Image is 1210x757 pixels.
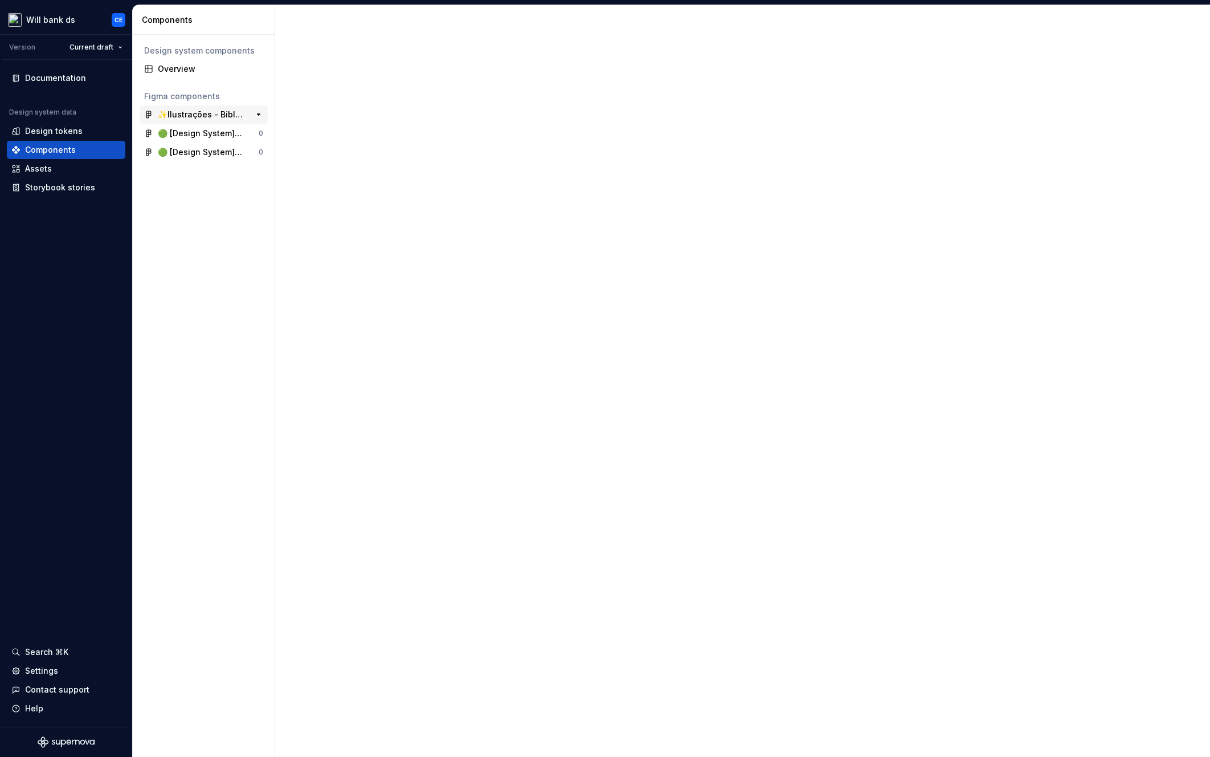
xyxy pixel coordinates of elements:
div: Search ⌘K [25,646,68,658]
button: Contact support [7,681,125,699]
button: Help [7,699,125,718]
a: Documentation [7,69,125,87]
div: Components [142,14,270,26]
a: Assets [7,160,125,178]
div: Assets [25,163,52,174]
div: Will bank ds [26,14,75,26]
div: Storybook stories [25,182,95,193]
a: 🟢 [Design System] Iconografia0 [140,143,268,161]
div: 0 [259,129,263,138]
a: 🟢 [Design System] Componentes App0 [140,124,268,143]
a: Storybook stories [7,178,125,197]
div: Settings [25,665,58,677]
div: Design tokens [25,125,83,137]
a: Overview [140,60,268,78]
div: Components [25,144,76,156]
div: Design system data [9,108,76,117]
a: Settings [7,662,125,680]
div: 0 [259,148,263,157]
div: Help [25,703,43,714]
a: Components [7,141,125,159]
div: Contact support [25,684,89,695]
a: Design tokens [7,122,125,140]
div: ✨Ilustrações - Biblioteca 1.0 ✨ [158,109,243,120]
div: Figma components [144,91,263,102]
button: Will bank dsCE [2,7,130,32]
div: Version [9,43,35,52]
div: Overview [158,63,263,75]
div: CE [115,15,122,25]
img: 5ef8224e-fd7a-45c0-8e66-56d3552b678a.png [8,13,22,27]
a: ✨Ilustrações - Biblioteca 1.0 ✨ [140,105,268,124]
button: Current draft [64,39,128,55]
div: 🟢 [Design System] Componentes App [158,128,243,139]
div: Documentation [25,72,86,84]
svg: Supernova Logo [38,736,95,748]
div: Design system components [144,45,263,56]
button: Search ⌘K [7,643,125,661]
span: Current draft [70,43,113,52]
div: 🟢 [Design System] Iconografia [158,146,243,158]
